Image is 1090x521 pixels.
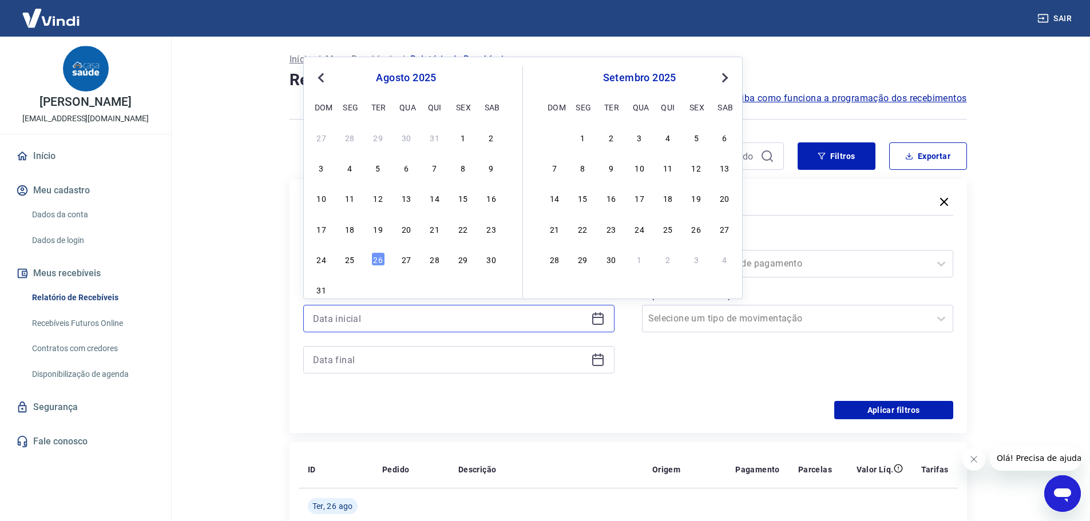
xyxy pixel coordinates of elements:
[343,130,356,144] div: Choose segunda-feira, 28 de julho de 2025
[428,161,442,174] div: Choose quinta-feira, 7 de agosto de 2025
[633,252,647,266] div: Choose quarta-feira, 1 de outubro de 2025
[290,53,312,66] a: Início
[644,289,951,303] label: Tipo de Movimentação
[456,161,470,174] div: Choose sexta-feira, 8 de agosto de 2025
[456,283,470,296] div: Choose sexta-feira, 5 de setembro de 2025
[399,283,413,296] div: Choose quarta-feira, 3 de setembro de 2025
[315,130,328,144] div: Choose domingo, 27 de julho de 2025
[689,161,703,174] div: Choose sexta-feira, 12 de setembro de 2025
[315,283,328,296] div: Choose domingo, 31 de agosto de 2025
[14,178,157,203] button: Meu cadastro
[63,46,109,92] img: 76bee8aa-0cdf-4994-adef-68cb94c950f4.jpeg
[313,351,586,368] input: Data final
[399,191,413,205] div: Choose quarta-feira, 13 de agosto de 2025
[22,113,149,125] p: [EMAIL_ADDRESS][DOMAIN_NAME]
[428,191,442,205] div: Choose quinta-feira, 14 de agosto de 2025
[689,191,703,205] div: Choose sexta-feira, 19 de setembro de 2025
[371,283,385,296] div: Choose terça-feira, 2 de setembro de 2025
[718,161,731,174] div: Choose sábado, 13 de setembro de 2025
[485,283,498,296] div: Choose sábado, 6 de setembro de 2025
[889,142,967,170] button: Exportar
[290,69,967,92] h4: Relatório de Recebíveis
[661,161,675,174] div: Choose quinta-feira, 11 de setembro de 2025
[371,130,385,144] div: Choose terça-feira, 29 de julho de 2025
[546,129,733,267] div: month 2025-09
[382,464,409,475] p: Pedido
[401,53,405,66] p: /
[485,252,498,266] div: Choose sábado, 30 de agosto de 2025
[371,191,385,205] div: Choose terça-feira, 12 de agosto de 2025
[313,71,500,85] div: agosto 2025
[735,464,780,475] p: Pagamento
[39,96,131,108] p: [PERSON_NAME]
[315,161,328,174] div: Choose domingo, 3 de agosto de 2025
[458,464,497,475] p: Descrição
[27,286,157,309] a: Relatório de Recebíveis
[27,203,157,226] a: Dados da conta
[485,222,498,236] div: Choose sábado, 23 de agosto de 2025
[399,100,413,114] div: qua
[718,130,731,144] div: Choose sábado, 6 de setembro de 2025
[921,464,949,475] p: Tarifas
[456,191,470,205] div: Choose sexta-feira, 15 de agosto de 2025
[857,464,894,475] p: Valor Líq.
[652,464,680,475] p: Origem
[428,283,442,296] div: Choose quinta-feira, 4 de setembro de 2025
[428,252,442,266] div: Choose quinta-feira, 28 de agosto de 2025
[14,1,88,35] img: Vindi
[633,191,647,205] div: Choose quarta-feira, 17 de setembro de 2025
[576,161,589,174] div: Choose segunda-feira, 8 de setembro de 2025
[604,130,618,144] div: Choose terça-feira, 2 de setembro de 2025
[485,130,498,144] div: Choose sábado, 2 de agosto de 2025
[27,363,157,386] a: Disponibilização de agenda
[661,100,675,114] div: qui
[428,100,442,114] div: qui
[604,100,618,114] div: ter
[689,252,703,266] div: Choose sexta-feira, 3 de outubro de 2025
[548,191,561,205] div: Choose domingo, 14 de setembro de 2025
[718,100,731,114] div: sab
[343,191,356,205] div: Choose segunda-feira, 11 de agosto de 2025
[27,229,157,252] a: Dados de login
[14,144,157,169] a: Início
[315,252,328,266] div: Choose domingo, 24 de agosto de 2025
[456,252,470,266] div: Choose sexta-feira, 29 de agosto de 2025
[548,130,561,144] div: Choose domingo, 31 de agosto de 2025
[308,464,316,475] p: ID
[546,71,733,85] div: setembro 2025
[548,222,561,236] div: Choose domingo, 21 de setembro de 2025
[371,222,385,236] div: Choose terça-feira, 19 de agosto de 2025
[633,130,647,144] div: Choose quarta-feira, 3 de setembro de 2025
[1044,475,1081,512] iframe: Botão para abrir a janela de mensagens
[633,161,647,174] div: Choose quarta-feira, 10 de setembro de 2025
[399,252,413,266] div: Choose quarta-feira, 27 de agosto de 2025
[428,222,442,236] div: Choose quinta-feira, 21 de agosto de 2025
[604,191,618,205] div: Choose terça-feira, 16 de setembro de 2025
[371,161,385,174] div: Choose terça-feira, 5 de agosto de 2025
[718,222,731,236] div: Choose sábado, 27 de setembro de 2025
[456,100,470,114] div: sex
[428,130,442,144] div: Choose quinta-feira, 31 de julho de 2025
[576,191,589,205] div: Choose segunda-feira, 15 de setembro de 2025
[548,100,561,114] div: dom
[962,448,985,471] iframe: Fechar mensagem
[312,500,353,512] span: Ter, 26 ago
[990,446,1081,471] iframe: Mensagem da empresa
[343,161,356,174] div: Choose segunda-feira, 4 de agosto de 2025
[7,8,96,17] span: Olá! Precisa de ajuda?
[27,337,157,360] a: Contratos com credores
[485,161,498,174] div: Choose sábado, 9 de agosto de 2025
[14,261,157,286] button: Meus recebíveis
[399,161,413,174] div: Choose quarta-feira, 6 de agosto de 2025
[14,395,157,420] a: Segurança
[604,222,618,236] div: Choose terça-feira, 23 de setembro de 2025
[689,100,703,114] div: sex
[399,130,413,144] div: Choose quarta-feira, 30 de julho de 2025
[326,53,397,66] a: Meus Recebíveis
[718,71,732,85] button: Next Month
[661,252,675,266] div: Choose quinta-feira, 2 de outubro de 2025
[456,130,470,144] div: Choose sexta-feira, 1 de agosto de 2025
[315,191,328,205] div: Choose domingo, 10 de agosto de 2025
